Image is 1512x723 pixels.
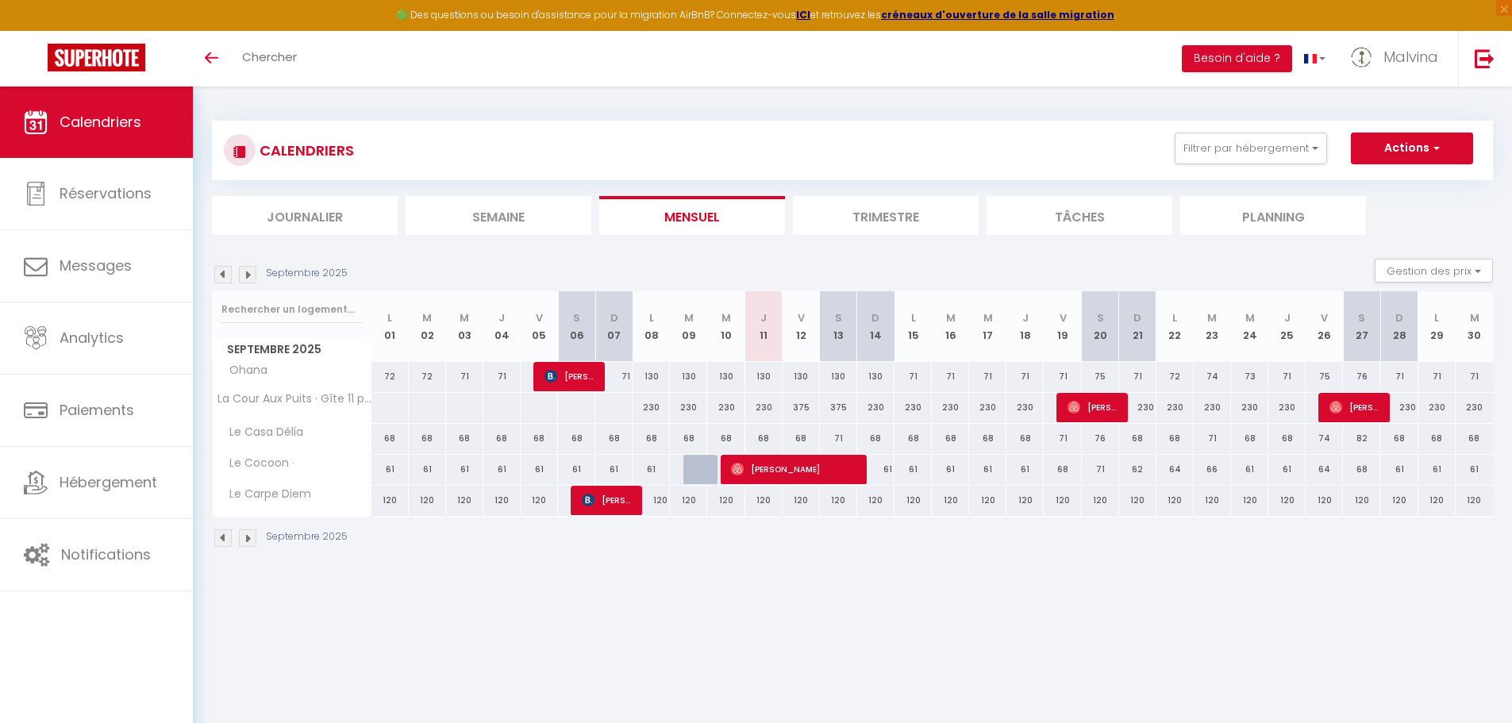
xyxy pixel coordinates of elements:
[1418,393,1456,422] div: 230
[969,362,1006,391] div: 71
[1306,424,1343,453] div: 74
[221,295,362,324] input: Rechercher un logement...
[595,362,633,391] div: 71
[242,48,297,65] span: Chercher
[871,310,879,325] abbr: D
[406,196,591,235] li: Semaine
[745,424,783,453] div: 68
[446,291,483,362] th: 03
[215,393,374,405] span: La Cour Aux Puits · Gîte 11 pers. à 2 min de [GEOGRAPHIC_DATA], 5 chambres
[1006,362,1044,391] div: 71
[1156,486,1194,515] div: 120
[215,424,307,441] span: Le Casa Délia
[1268,455,1306,484] div: 61
[1380,486,1418,515] div: 120
[544,361,595,391] span: [PERSON_NAME]
[670,393,707,422] div: 230
[371,424,409,453] div: 68
[60,112,141,132] span: Calendriers
[1082,424,1119,453] div: 76
[820,362,857,391] div: 130
[60,256,132,275] span: Messages
[1207,310,1217,325] abbr: M
[1182,45,1292,72] button: Besoin d'aide ?
[820,486,857,515] div: 120
[1194,424,1231,453] div: 71
[1268,393,1306,422] div: 230
[1418,362,1456,391] div: 71
[857,291,895,362] th: 14
[895,486,932,515] div: 120
[1044,291,1081,362] th: 19
[820,291,857,362] th: 13
[212,196,398,235] li: Journalier
[707,486,744,515] div: 120
[783,393,820,422] div: 375
[1337,31,1458,87] a: ... Malvina
[521,455,558,484] div: 61
[1329,392,1380,422] span: [PERSON_NAME]
[521,424,558,453] div: 68
[1231,393,1268,422] div: 230
[48,44,145,71] img: Super Booking
[371,291,409,362] th: 01
[1231,291,1268,362] th: 24
[1418,486,1456,515] div: 120
[881,8,1114,21] a: créneaux d'ouverture de la salle migration
[1119,424,1156,453] div: 68
[783,424,820,453] div: 68
[1082,362,1119,391] div: 75
[1119,291,1156,362] th: 21
[633,393,670,422] div: 230
[1119,393,1156,422] div: 230
[595,424,633,453] div: 68
[266,266,348,281] p: Septembre 2025
[1380,424,1418,453] div: 68
[633,291,670,362] th: 08
[745,486,783,515] div: 120
[633,486,670,515] div: 120
[1060,310,1067,325] abbr: V
[633,424,670,453] div: 68
[60,400,134,420] span: Paiements
[1351,133,1473,164] button: Actions
[483,486,521,515] div: 120
[857,393,895,422] div: 230
[1194,393,1231,422] div: 230
[820,393,857,422] div: 375
[446,486,483,515] div: 120
[536,310,543,325] abbr: V
[820,424,857,453] div: 71
[1470,310,1479,325] abbr: M
[558,455,595,484] div: 61
[969,455,1006,484] div: 61
[796,8,810,21] a: ICI
[1380,291,1418,362] th: 28
[798,310,805,325] abbr: V
[1245,310,1255,325] abbr: M
[610,310,618,325] abbr: D
[932,455,969,484] div: 61
[857,424,895,453] div: 68
[1418,424,1456,453] div: 68
[969,393,1006,422] div: 230
[446,455,483,484] div: 61
[1343,486,1380,515] div: 120
[1456,486,1493,515] div: 120
[670,291,707,362] th: 09
[670,486,707,515] div: 120
[932,362,969,391] div: 71
[1375,259,1493,283] button: Gestion des prix
[857,455,895,484] div: 61
[1082,486,1119,515] div: 120
[707,424,744,453] div: 68
[633,455,670,484] div: 61
[684,310,694,325] abbr: M
[1380,393,1418,422] div: 230
[409,424,446,453] div: 68
[1006,291,1044,362] th: 18
[1194,362,1231,391] div: 74
[1044,455,1081,484] div: 68
[483,291,521,362] th: 04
